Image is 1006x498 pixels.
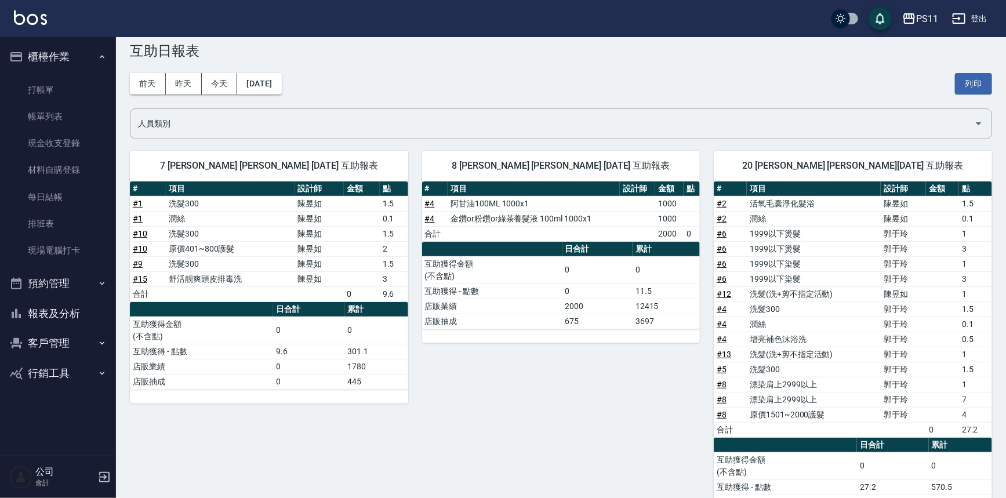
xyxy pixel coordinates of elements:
th: 點 [959,181,992,197]
td: 互助獲得 - 點數 [714,479,857,495]
div: PS11 [916,12,938,26]
td: 2000 [655,226,684,241]
th: 累計 [345,302,408,317]
span: 7 [PERSON_NAME] [PERSON_NAME] [DATE] 互助報表 [144,160,394,172]
a: #10 [133,244,147,253]
td: 27.2 [959,422,992,437]
span: 20 [PERSON_NAME] [PERSON_NAME][DATE] 互助報表 [728,160,978,172]
td: 9.6 [273,344,345,359]
td: 1 [959,286,992,301]
td: 合計 [714,422,747,437]
button: PS11 [898,7,943,31]
button: 列印 [955,73,992,94]
td: 漂染肩上2999以上 [747,392,881,407]
td: 原價401~800護髮 [166,241,295,256]
a: #8 [717,395,727,404]
td: 3697 [633,314,700,329]
a: #6 [717,259,727,268]
button: Open [969,114,988,133]
td: 0 [684,226,700,241]
td: 1.5 [380,226,408,241]
td: 1999以下染髮 [747,256,881,271]
td: 1 [959,377,992,392]
a: #4 [425,199,435,208]
a: #8 [717,380,727,389]
a: #4 [717,319,727,329]
th: 日合計 [273,302,345,317]
td: 互助獲得 - 點數 [422,283,562,299]
td: 郭于玲 [881,362,926,377]
th: 累計 [633,242,700,257]
td: 0 [273,317,345,344]
td: 陳昱如 [295,241,344,256]
td: 洗髮(洗+剪不指定活動) [747,347,881,362]
td: 洗髮300 [166,256,295,271]
a: #10 [133,229,147,238]
th: # [714,181,747,197]
td: 1999以下燙髮 [747,226,881,241]
td: 11.5 [633,283,700,299]
td: 洗髮300 [747,301,881,317]
th: 項目 [747,181,881,197]
td: 1.5 [959,196,992,211]
td: 陳昱如 [881,196,926,211]
td: 0.1 [959,317,992,332]
td: 0 [344,286,380,301]
td: 1000 [655,196,684,211]
td: 675 [562,314,633,329]
a: #4 [717,335,727,344]
td: 1999以下染髮 [747,271,881,286]
td: 陳昱如 [295,256,344,271]
td: 互助獲得金額 (不含點) [130,317,273,344]
img: Person [9,466,32,489]
td: 潤絲 [747,211,881,226]
td: 0 [562,283,633,299]
button: 前天 [130,73,166,94]
a: 每日結帳 [5,184,111,210]
td: 2 [380,241,408,256]
td: 洗髮300 [166,226,295,241]
button: 櫃檯作業 [5,42,111,72]
td: 合計 [130,286,166,301]
td: 0 [929,452,992,479]
td: 1 [959,256,992,271]
td: 3 [380,271,408,286]
td: 0.1 [959,211,992,226]
a: #4 [425,214,435,223]
button: 預約管理 [5,268,111,299]
td: 1.5 [380,196,408,211]
td: 4 [959,407,992,422]
table: a dense table [714,181,992,438]
td: 445 [345,374,408,389]
td: 0.5 [959,332,992,347]
td: 1 [959,347,992,362]
td: 郭于玲 [881,332,926,347]
td: 0 [633,256,700,283]
img: Logo [14,10,47,25]
td: 0 [926,422,959,437]
a: #13 [717,350,731,359]
td: 金鑽or粉鑽or綠茶養髮液 100ml 1000x1 [448,211,620,226]
th: 點 [684,181,700,197]
td: 郭于玲 [881,301,926,317]
button: 行銷工具 [5,358,111,388]
td: 1999以下燙髮 [747,241,881,256]
td: 舒活靓爽頭皮排毒洗 [166,271,295,286]
td: 0 [562,256,633,283]
td: 原價1501~2000護髮 [747,407,881,422]
td: 店販抽成 [422,314,562,329]
h5: 公司 [35,466,95,478]
a: #2 [717,214,727,223]
th: 日合計 [562,242,633,257]
td: 3 [959,271,992,286]
td: 店販業績 [130,359,273,374]
a: #6 [717,274,727,283]
th: 設計師 [620,181,655,197]
a: #1 [133,199,143,208]
th: 項目 [166,181,295,197]
td: 1.5 [380,256,408,271]
td: 漂染肩上2999以上 [747,377,881,392]
td: 7 [959,392,992,407]
td: 合計 [422,226,448,241]
td: 301.1 [345,344,408,359]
